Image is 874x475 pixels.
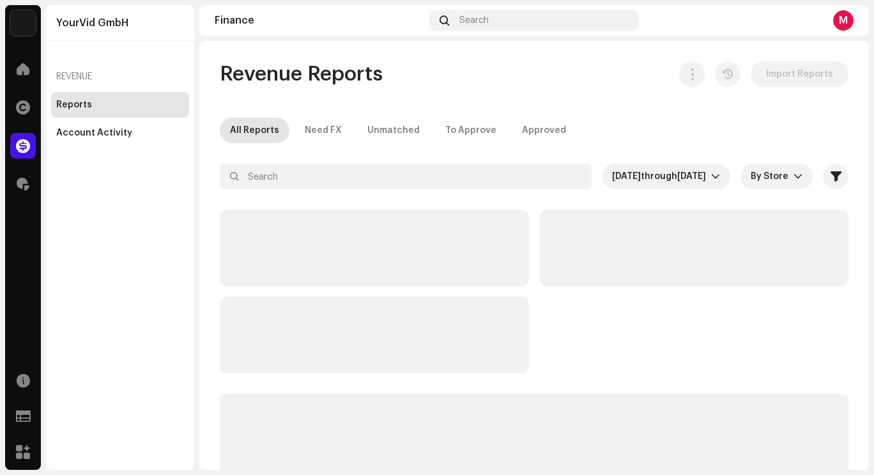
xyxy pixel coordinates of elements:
[220,61,383,87] span: Revenue Reports
[766,61,833,87] span: Import Reports
[612,172,641,181] span: [DATE]
[367,118,420,143] div: Unmatched
[51,61,189,92] re-a-nav-header: Revenue
[51,92,189,118] re-m-nav-item: Reports
[230,118,279,143] div: All Reports
[459,15,489,26] span: Search
[10,10,36,36] img: eaf6e29c-ca94-4a45-904d-c9c4d715140b
[215,15,424,26] div: Finance
[56,100,92,110] div: Reports
[612,164,711,189] span: Last 3 months
[522,118,566,143] div: Approved
[677,172,706,181] span: [DATE]
[751,164,793,189] span: By Store
[305,118,342,143] div: Need FX
[51,120,189,146] re-m-nav-item: Account Activity
[220,164,592,189] input: Search
[711,164,720,189] div: dropdown trigger
[793,164,802,189] div: dropdown trigger
[56,128,132,138] div: Account Activity
[445,118,496,143] div: To Approve
[641,172,677,181] span: through
[751,61,848,87] button: Import Reports
[833,10,854,31] div: M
